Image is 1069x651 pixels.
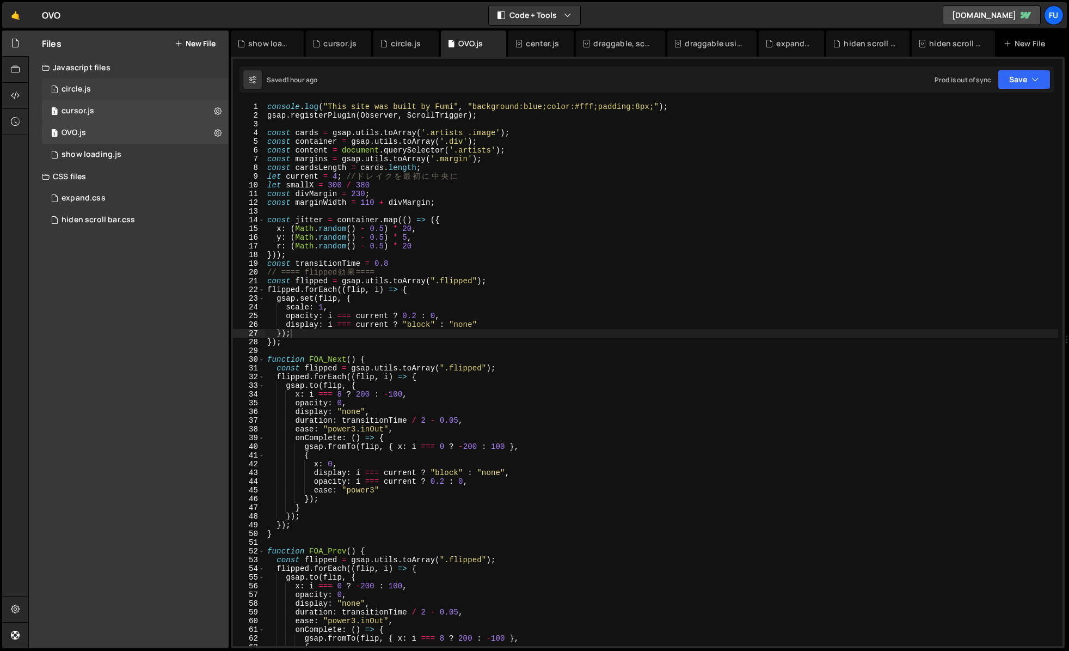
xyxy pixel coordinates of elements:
div: 16 [233,233,265,242]
div: circle.js [391,38,420,49]
div: Saved [267,75,317,84]
div: 37 [233,416,265,425]
div: 58 [233,599,265,608]
div: 44 [233,477,265,486]
div: 26 [233,320,265,329]
div: 6 [233,146,265,155]
div: 1 [233,102,265,111]
div: OVO.js [42,122,232,144]
div: 17267/47816.css [42,209,232,231]
div: 25 [233,312,265,320]
div: hiden scroll bar.css [929,38,982,49]
span: 1 [51,86,58,95]
div: 5 [233,137,265,146]
div: 4 [233,129,265,137]
h2: Files [42,38,62,50]
div: 49 [233,521,265,530]
div: 29 [233,346,265,355]
span: 1 [51,108,58,117]
div: 51 [233,538,265,547]
div: 57 [233,591,265,599]
div: show loading.js [62,150,121,160]
div: 14 [233,216,265,224]
div: 9 [233,172,265,181]
div: 56 [233,582,265,591]
div: 60 [233,617,265,625]
div: 18 [233,251,265,259]
div: draggable using Observer.css [685,38,744,49]
div: 8 [233,163,265,172]
div: 12 [233,198,265,207]
div: 22 [233,285,265,294]
div: 53 [233,556,265,564]
div: 38 [233,425,265,434]
div: 36 [233,407,265,416]
div: expand.css [42,187,232,209]
div: CSS files [29,166,229,187]
div: 35 [233,399,265,407]
span: 1 [51,130,58,138]
div: Javascript files [29,57,229,78]
div: hiden scroll bar.css [844,38,896,49]
div: 20 [233,268,265,277]
div: 42 [233,460,265,469]
button: Save [998,70,1050,89]
div: 17 [233,242,265,251]
div: 62 [233,634,265,643]
div: Prod is out of sync [935,75,991,84]
div: 27 [233,329,265,338]
div: 33 [233,381,265,390]
div: circle.js [62,84,91,94]
div: New File [1004,38,1049,49]
div: 48 [233,512,265,521]
div: OVO.js [458,38,483,49]
div: 24 [233,303,265,312]
div: 17267/48011.js [42,144,232,166]
div: 59 [233,608,265,617]
div: 3 [233,120,265,129]
div: 32 [233,373,265,381]
div: 28 [233,338,265,346]
div: 43 [233,469,265,477]
div: hiden scroll bar.css [62,215,135,225]
div: 61 [233,625,265,634]
div: draggable, scrollable.js [593,38,652,49]
div: 31 [233,364,265,373]
div: 11 [233,190,265,198]
div: 1 hour ago [286,75,318,84]
div: 55 [233,573,265,582]
div: expand.css [62,193,106,203]
a: Fu [1044,5,1064,25]
div: 41 [233,451,265,460]
div: 19 [233,259,265,268]
div: 23 [233,294,265,303]
div: 52 [233,547,265,556]
div: circle.js [42,78,232,100]
div: 47 [233,503,265,512]
div: 15 [233,224,265,233]
div: 45 [233,486,265,495]
div: OVO.js [62,128,86,138]
a: [DOMAIN_NAME] [943,5,1041,25]
div: expand.css [776,38,811,49]
a: 🤙 [2,2,29,28]
div: 10 [233,181,265,190]
button: New File [175,39,216,48]
button: Code + Tools [489,5,580,25]
div: 2 [233,111,265,120]
div: center.js [526,38,558,49]
div: 13 [233,207,265,216]
div: 21 [233,277,265,285]
div: 40 [233,442,265,451]
div: 54 [233,564,265,573]
div: show loading.js [248,38,291,49]
div: 39 [233,434,265,442]
div: 46 [233,495,265,503]
div: cursor.js [62,106,94,116]
div: 17267/48012.js [42,100,232,122]
div: 50 [233,530,265,538]
div: OVO [42,9,60,22]
div: 30 [233,355,265,364]
div: 34 [233,390,265,399]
